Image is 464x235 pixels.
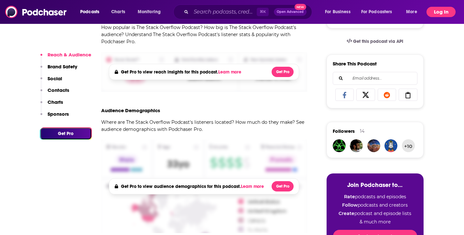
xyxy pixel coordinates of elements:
[138,7,161,16] span: Monitoring
[333,72,417,85] div: Search followers
[40,64,77,75] button: Brand Safety
[426,7,456,17] button: Log In
[367,139,380,152] img: bayohan440
[5,6,67,18] img: Podchaser - Follow, Share and Rate Podcasts
[40,75,62,87] button: Social
[402,139,415,152] button: +10
[333,202,417,208] li: podcasts and creators
[378,89,396,101] a: Share on Reddit
[274,8,307,16] button: Open AdvancedNew
[295,4,306,10] span: New
[191,7,257,17] input: Search podcasts, credits, & more...
[333,181,417,189] h3: Join Podchaser to...
[342,202,358,208] strong: Follow
[384,139,397,152] img: neodynia
[40,99,63,111] button: Charts
[48,64,77,70] p: Brand Safety
[402,7,425,17] button: open menu
[277,10,304,14] span: Open Advanced
[353,39,403,44] span: Get this podcast via API
[335,89,354,101] a: Share on Facebook
[339,211,354,216] strong: Create
[341,34,409,49] a: Get this podcast via API
[101,107,160,113] h3: Audience Demographics
[333,128,355,134] span: Followers
[406,7,417,16] span: More
[361,7,392,16] span: For Podcasters
[399,89,417,101] a: Copy Link
[40,52,91,64] button: Reach & Audience
[121,184,265,189] h4: Get Pro to view audience demographics for this podcast.
[179,5,318,19] div: Search podcasts, credits, & more...
[48,99,63,105] p: Charts
[48,111,69,117] p: Sponsors
[133,7,169,17] button: open menu
[111,7,125,16] span: Charts
[344,194,355,200] strong: Rate
[350,139,363,152] img: adam.connersimons
[338,72,412,84] input: Email address...
[121,69,243,75] h4: Get Pro to view reach insights for this podcast.
[101,119,308,133] p: Where are The Stack Overflow Podcast's listeners located? How much do they make? See audience dem...
[272,181,294,191] button: Get Pro
[333,211,417,216] li: podcast and episode lists
[333,61,377,67] h3: Share This Podcast
[333,219,417,225] li: & much more
[257,8,269,16] span: ⌘ K
[360,128,364,134] div: 14
[218,70,243,75] button: Learn more
[48,75,62,82] p: Social
[333,194,417,200] li: podcasts and episodes
[241,184,265,189] button: Learn more
[325,7,351,16] span: For Business
[48,52,91,58] p: Reach & Audience
[356,89,375,101] a: Share on X/Twitter
[48,87,69,93] p: Contacts
[76,7,108,17] button: open menu
[40,128,91,139] button: Get Pro
[40,87,69,99] button: Contacts
[320,7,359,17] button: open menu
[333,139,346,152] img: electabledork
[101,24,308,45] p: How popular is The Stack Overflow Podcast? How big is The Stack Overflow Podcast's audience? Unde...
[40,111,69,123] button: Sponsors
[80,7,99,16] span: Podcasts
[272,67,294,77] button: Get Pro
[107,7,129,17] a: Charts
[357,7,402,17] button: open menu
